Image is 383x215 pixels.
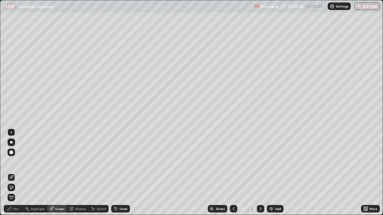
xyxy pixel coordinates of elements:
div: Slides [216,207,225,210]
img: add-slide-button [269,206,274,211]
img: recording.375f2c34.svg [254,4,259,9]
div: Add [275,207,281,210]
p: Settings [336,5,348,8]
img: end-class-cross [357,4,362,9]
div: 3 [251,206,254,212]
div: Select [97,207,106,210]
div: 3 [240,207,246,211]
div: More [370,207,377,210]
button: End Class [354,3,380,10]
div: Pen [13,207,19,210]
img: class-settings-icons [330,4,335,9]
div: Eraser [55,207,65,210]
div: Undo [120,207,127,210]
p: Recording [261,4,278,9]
div: / [247,207,249,211]
p: LIVE [6,4,14,9]
span: Erase all [8,196,15,199]
div: Shapes [75,207,86,210]
p: Quadratic Equations [19,4,54,9]
div: Highlight [31,207,45,210]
